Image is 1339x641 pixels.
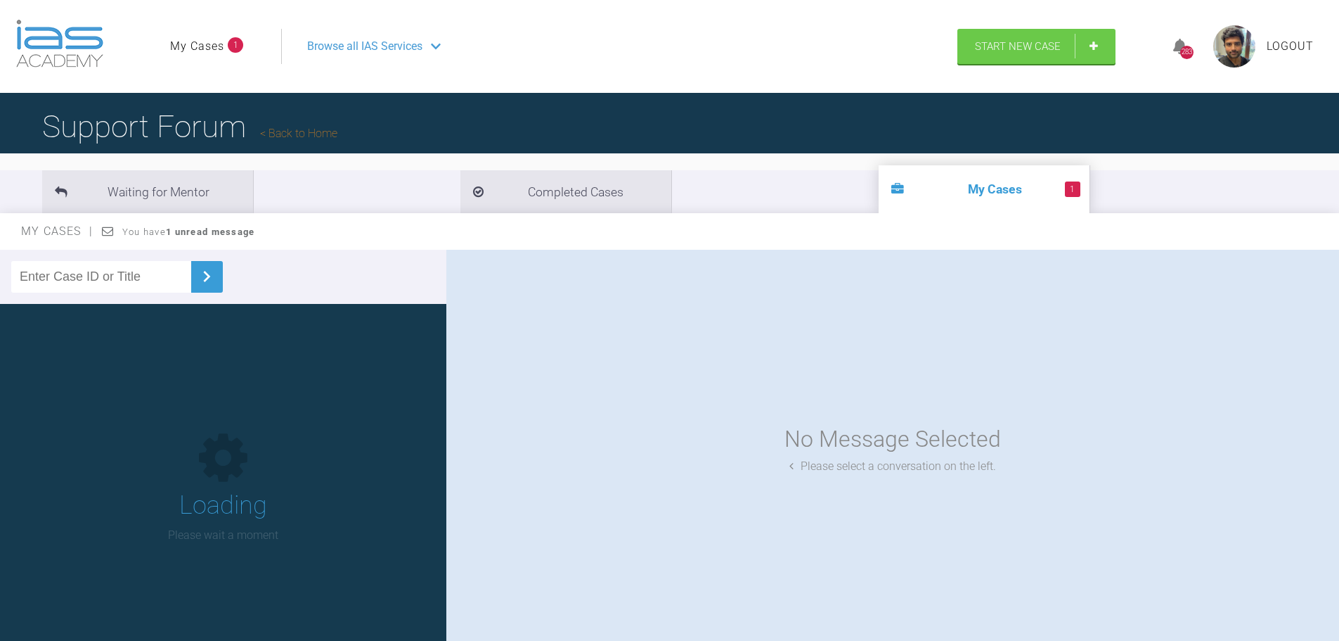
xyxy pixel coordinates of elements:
[1180,46,1194,59] div: 283
[1267,37,1314,56] a: Logout
[42,102,337,151] h1: Support Forum
[21,224,93,238] span: My Cases
[228,37,243,53] span: 1
[168,526,278,545] p: Please wait a moment
[1065,182,1080,197] span: 1
[260,127,337,140] a: Back to Home
[1213,25,1255,68] img: profile.png
[42,170,253,213] li: Waiting for Mentor
[16,20,103,68] img: logo-light.3e3ef733.png
[784,421,1001,457] div: No Message Selected
[11,261,191,293] input: Enter Case ID or Title
[789,457,996,476] div: Please select a conversation on the left.
[170,37,224,56] a: My Cases
[975,40,1061,53] span: Start New Case
[166,227,254,237] strong: 1 unread message
[460,170,671,213] li: Completed Cases
[307,37,422,56] span: Browse all IAS Services
[122,227,255,237] span: You have
[179,485,267,526] h1: Loading
[195,265,218,288] img: chevronRight.28bd32b0.svg
[957,29,1115,64] a: Start New Case
[879,165,1089,213] li: My Cases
